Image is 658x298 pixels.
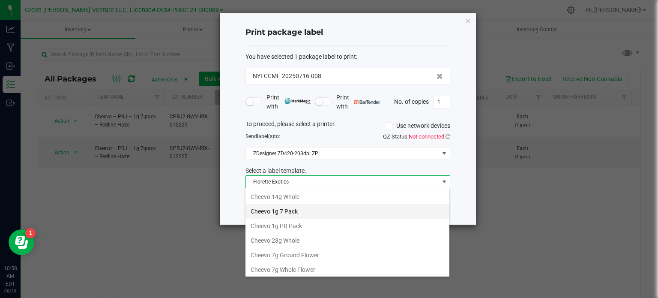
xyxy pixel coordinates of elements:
[245,219,449,233] li: Cheevo 1g PR Pack
[266,93,311,111] span: Print with
[245,52,450,61] div: :
[409,133,444,140] span: Not connected
[284,98,311,104] img: mark_magic_cybra.png
[394,98,429,105] span: No. of copies
[245,204,449,219] li: Cheevo 1g 7 Pack
[246,147,439,160] span: ZDesigner ZD420-203dpi ZPL
[245,27,450,38] h4: Print package label
[354,100,380,104] img: bartender.png
[245,190,449,204] li: Cheevo 14g Whole
[257,133,274,139] span: label(s)
[245,133,280,139] span: Send to:
[9,229,34,255] iframe: Resource center
[336,93,380,111] span: Print with
[239,166,457,175] div: Select a label template.
[383,133,450,140] span: QZ Status:
[245,248,449,262] li: Cheevo 7g Ground Flower
[246,176,439,188] span: Florette Exotics
[385,121,450,130] label: Use network devices
[245,233,449,248] li: Cheevo 28g Whole
[245,262,449,277] li: Cheevo 7g Whole Flower
[25,228,36,238] iframe: Resource center unread badge
[253,72,321,81] span: NYFCCMF-20250716-008
[239,120,457,132] div: To proceed, please select a printer.
[245,53,356,60] span: You have selected 1 package label to print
